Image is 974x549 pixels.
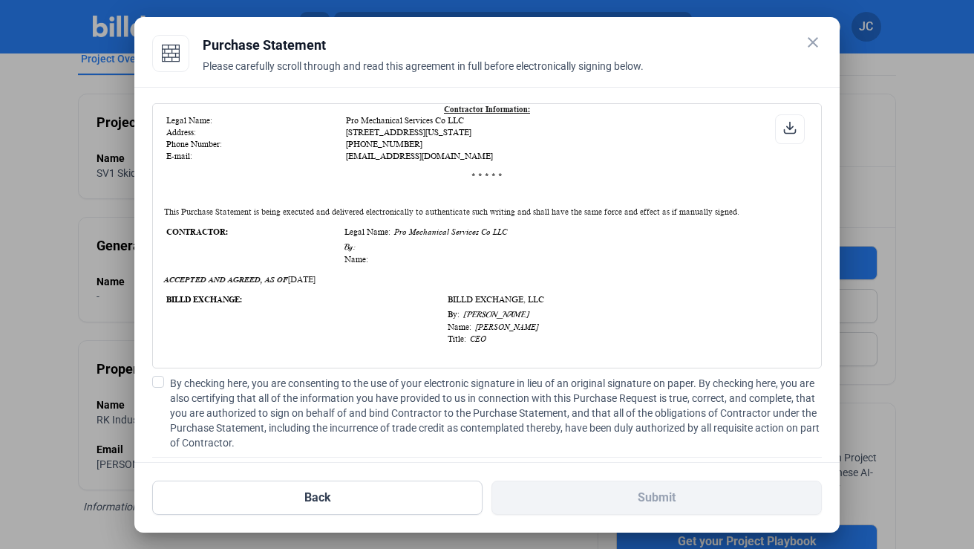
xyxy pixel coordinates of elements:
i: CEO [466,334,486,343]
td: [PHONE_NUMBER] [345,139,808,149]
td: By: [344,241,803,253]
td: Phone Number: [166,139,344,149]
div: [DATE] [164,275,810,284]
td: Legal Name: [344,227,803,237]
td: Address: [166,127,344,137]
span: By checking here, you are consenting to the use of your electronic signature in lieu of an origin... [170,376,822,450]
u: Contractor Information: [444,105,530,114]
td: Title: [447,334,802,344]
td: [EMAIL_ADDRESS][DOMAIN_NAME] [345,151,808,161]
td: E-mail: [166,151,344,161]
mat-icon: close [804,33,822,51]
td: Name: [344,254,803,264]
button: Submit [491,481,822,515]
b: BILLD EXCHANGE: [166,295,242,304]
td: Pro Mechanical Services Co LLC [345,115,808,126]
div: Please carefully scroll through and read this agreement in full before electronically signing below. [203,59,822,91]
div: Purchase Statement [203,35,822,56]
span: [STREET_ADDRESS][US_STATE] [346,128,471,137]
i: ACCEPTED AND AGREED, AS OF [164,275,288,284]
b: CONTRACTOR: [166,227,228,236]
button: Back [152,481,483,515]
span: [PERSON_NAME] [460,310,529,319]
i: [PERSON_NAME] [471,322,539,331]
td: Legal Name: [166,115,344,126]
td: Name: [447,322,802,332]
i: Pro Mechanical Services Co LLC [390,227,507,236]
div: This Purchase Statement is being executed and delivered electronically to authenticate such writi... [164,207,810,216]
td: BILLD EXCHANGE, LLC [447,294,802,305]
td: By: [447,309,802,320]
